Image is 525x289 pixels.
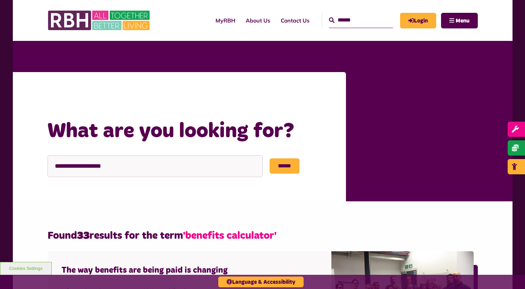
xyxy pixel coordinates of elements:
button: Language & Accessibility [218,277,304,287]
a: Contact Us [276,11,315,30]
span: Menu [456,18,469,24]
span: 'benefits calculator' [183,230,277,241]
a: MyRBH [210,11,240,30]
img: RBH [48,7,152,34]
iframe: Netcall Web Assistant for live chat [494,258,525,289]
h1: What are you looking for? [48,118,332,145]
strong: 33 [77,230,90,241]
a: What are you looking for? [114,91,192,99]
a: About Us [240,11,276,30]
h4: The way benefits are being paid is changing [61,265,276,276]
a: Home [87,91,105,99]
button: Navigation [441,13,478,28]
h2: Found results for the term [48,229,478,243]
a: MyRBH [400,13,436,28]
